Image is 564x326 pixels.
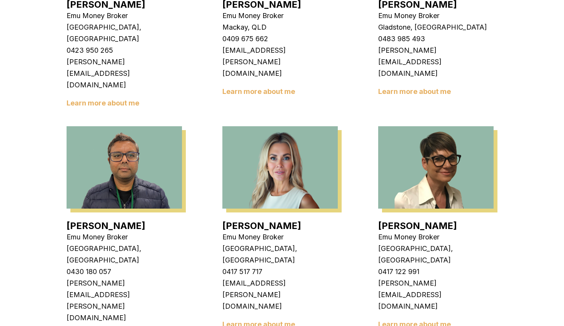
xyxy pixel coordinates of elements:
[67,45,182,56] p: 0423 950 265
[222,231,338,243] p: Emu Money Broker
[378,231,494,243] p: Emu Money Broker
[222,278,338,312] p: [EMAIL_ADDRESS][PERSON_NAME][DOMAIN_NAME]
[67,278,182,324] p: [PERSON_NAME][EMAIL_ADDRESS][PERSON_NAME][DOMAIN_NAME]
[378,220,457,231] a: [PERSON_NAME]
[378,126,494,209] img: Stevette Gelavis
[67,10,182,22] p: Emu Money Broker
[222,10,338,22] p: Emu Money Broker
[222,22,338,33] p: Mackay, QLD
[67,99,139,107] a: Learn more about me
[222,266,338,278] p: 0417 517 717
[378,243,494,266] p: [GEOGRAPHIC_DATA], [GEOGRAPHIC_DATA]
[378,87,451,95] a: Learn more about me
[67,126,182,209] img: Pinkesh Patel
[67,22,182,45] p: [GEOGRAPHIC_DATA], [GEOGRAPHIC_DATA]
[378,45,494,79] p: [PERSON_NAME][EMAIL_ADDRESS][DOMAIN_NAME]
[378,10,494,22] p: Emu Money Broker
[222,87,295,95] a: Learn more about me
[222,45,338,79] p: [EMAIL_ADDRESS][PERSON_NAME][DOMAIN_NAME]
[222,33,338,45] p: 0409 675 662
[378,33,494,45] p: 0483 985 493
[378,22,494,33] p: Gladstone, [GEOGRAPHIC_DATA]
[67,266,182,278] p: 0430 180 057
[67,56,182,91] p: [PERSON_NAME][EMAIL_ADDRESS][DOMAIN_NAME]
[222,126,338,209] img: Rachael Connors
[67,220,145,231] a: [PERSON_NAME]
[378,278,494,312] p: [PERSON_NAME][EMAIL_ADDRESS][DOMAIN_NAME]
[222,243,338,266] p: [GEOGRAPHIC_DATA], [GEOGRAPHIC_DATA]
[378,266,494,278] p: 0417 122 991
[67,243,182,266] p: [GEOGRAPHIC_DATA], [GEOGRAPHIC_DATA]
[67,231,182,243] p: Emu Money Broker
[222,220,301,231] a: [PERSON_NAME]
